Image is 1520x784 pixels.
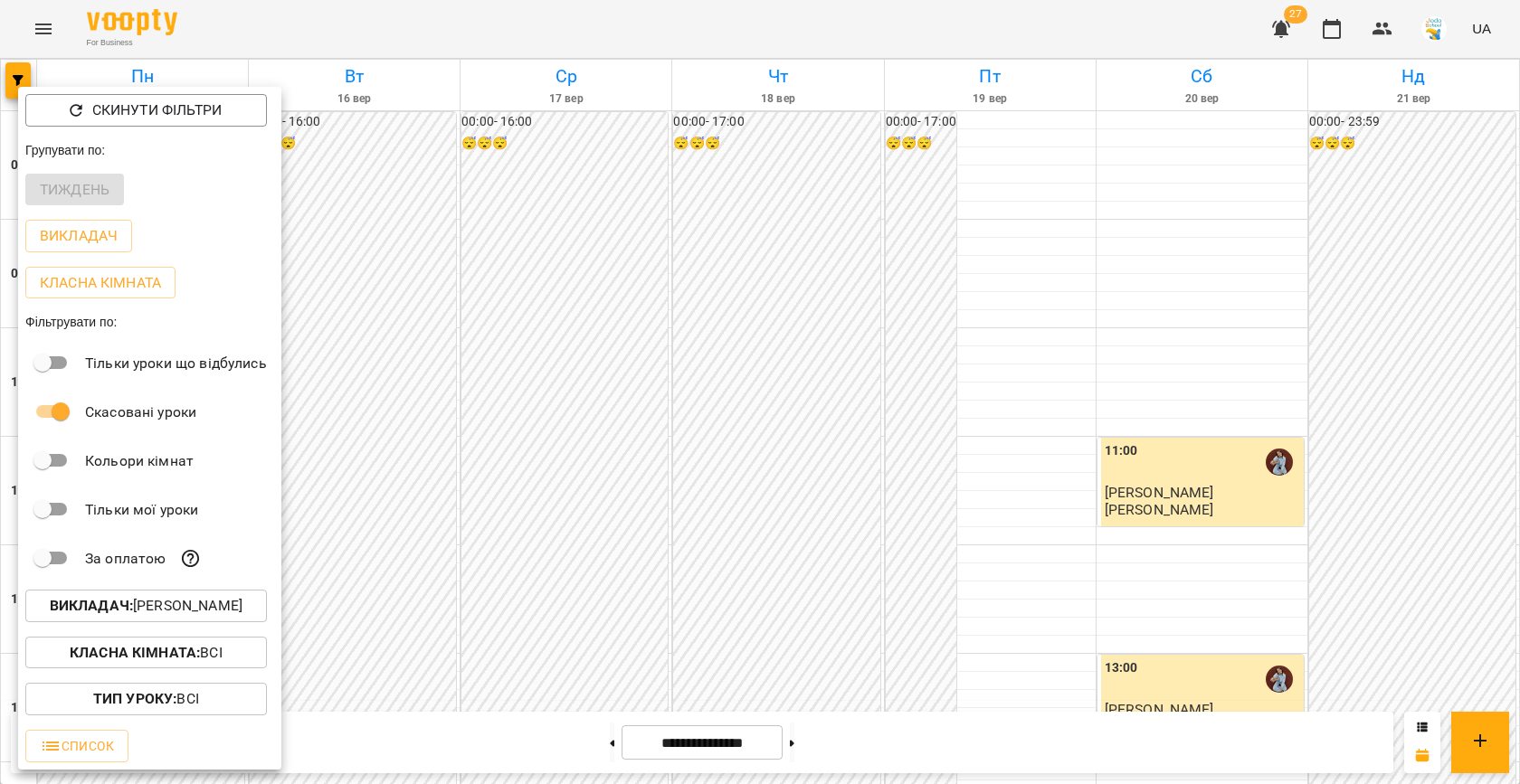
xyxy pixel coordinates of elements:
[85,548,166,570] p: За оплатою
[25,683,267,715] button: Тип Уроку:Всі
[25,590,267,622] button: Викладач:[PERSON_NAME]
[18,134,281,166] div: Групувати по:
[50,597,133,614] b: Викладач :
[40,272,161,294] p: Класна кімната
[50,595,242,617] p: [PERSON_NAME]
[25,94,267,127] button: Скинути фільтри
[40,735,114,757] span: Список
[25,730,128,762] button: Список
[25,637,267,669] button: Класна кімната:Всі
[70,644,200,661] b: Класна кімната :
[85,450,194,472] p: Кольори кімнат
[85,401,196,423] p: Скасовані уроки
[18,306,281,338] div: Фільтрувати по:
[92,99,222,121] p: Скинути фільтри
[85,353,267,374] p: Тільки уроки що відбулись
[93,688,199,710] p: Всі
[70,642,223,664] p: Всі
[93,690,176,707] b: Тип Уроку :
[25,220,132,252] button: Викладач
[40,225,118,247] p: Викладач
[85,499,198,521] p: Тільки мої уроки
[25,267,176,299] button: Класна кімната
